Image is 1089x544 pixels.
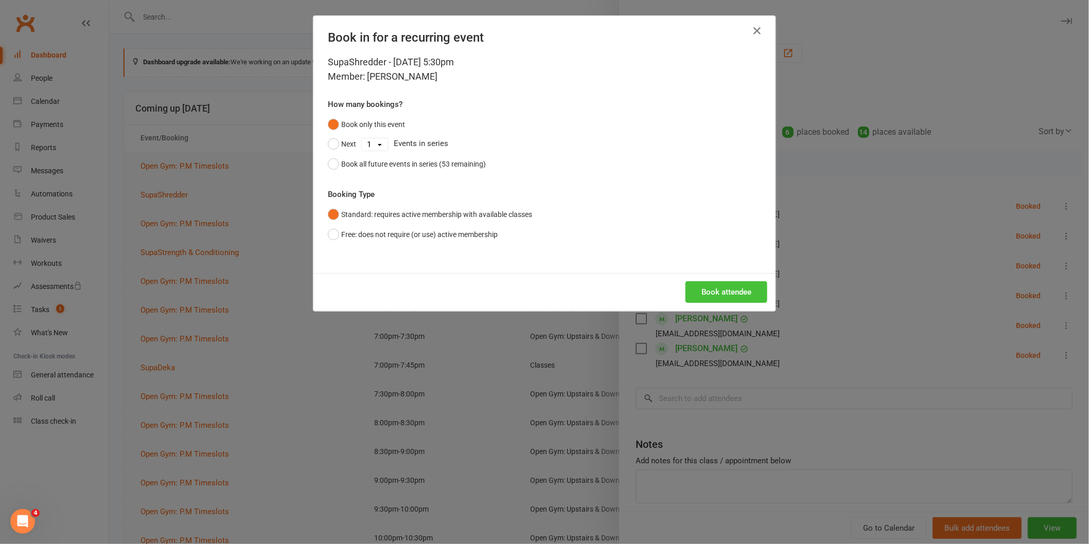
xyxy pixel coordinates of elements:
button: Next [328,134,356,154]
button: Book attendee [686,281,767,303]
button: Book only this event [328,115,405,134]
span: 4 [31,509,40,517]
iframe: Intercom live chat [10,509,35,534]
button: Standard: requires active membership with available classes [328,205,532,224]
div: Book all future events in series (53 remaining) [341,158,486,170]
button: Free: does not require (or use) active membership [328,225,498,244]
h4: Book in for a recurring event [328,30,761,45]
div: SupaShredder - [DATE] 5:30pm Member: [PERSON_NAME] [328,55,761,84]
label: Booking Type [328,188,375,201]
button: Close [749,23,765,39]
div: Events in series [328,134,761,154]
label: How many bookings? [328,98,402,111]
button: Book all future events in series (53 remaining) [328,154,486,174]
